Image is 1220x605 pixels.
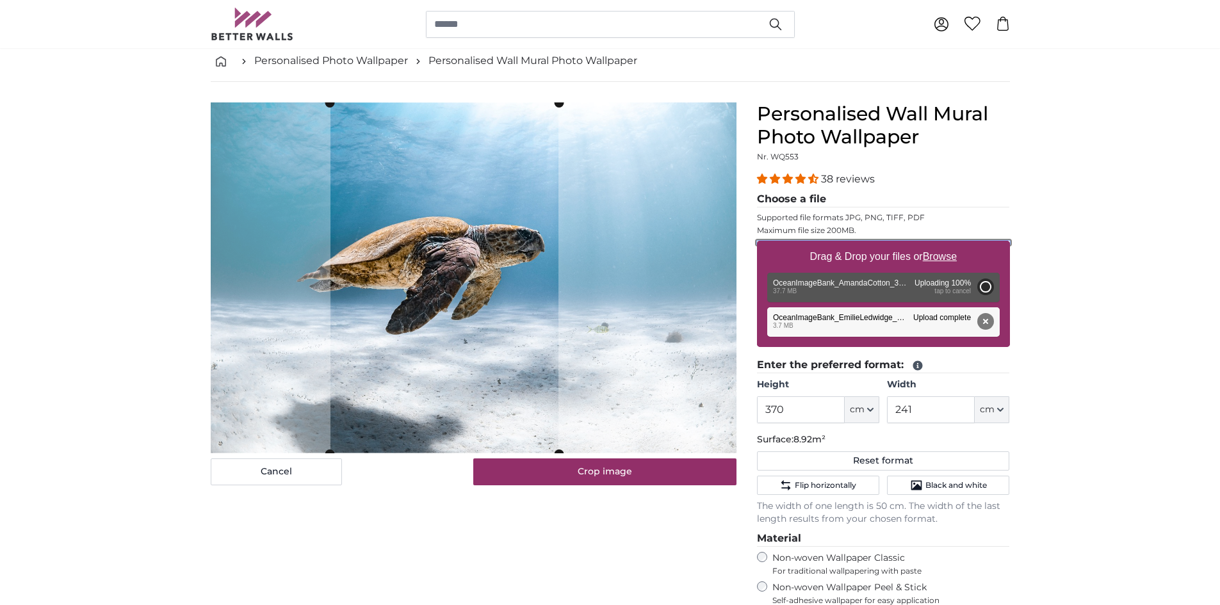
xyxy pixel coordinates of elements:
legend: Enter the preferred format: [757,357,1010,373]
legend: Material [757,531,1010,547]
span: 4.34 stars [757,173,821,185]
u: Browse [923,251,957,262]
button: Black and white [887,476,1009,495]
p: Supported file formats JPG, PNG, TIFF, PDF [757,213,1010,223]
button: cm [845,396,879,423]
label: Drag & Drop your files or [804,244,961,270]
button: Cancel [211,458,342,485]
nav: breadcrumbs [211,40,1010,82]
span: 38 reviews [821,173,875,185]
span: For traditional wallpapering with paste [772,566,1010,576]
span: Nr. WQ553 [757,152,799,161]
p: The width of one length is 50 cm. The width of the last length results from your chosen format. [757,500,1010,526]
button: cm [975,396,1009,423]
span: cm [980,403,995,416]
button: Crop image [473,458,736,485]
button: Flip horizontally [757,476,879,495]
label: Non-woven Wallpaper Classic [772,552,1010,576]
a: Personalised Photo Wallpaper [254,53,408,69]
span: cm [850,403,865,416]
legend: Choose a file [757,191,1010,207]
img: Betterwalls [211,8,294,40]
label: Width [887,378,1009,391]
span: 8.92m² [793,433,826,445]
label: Height [757,378,879,391]
span: Black and white [925,480,987,490]
a: Personalised Wall Mural Photo Wallpaper [428,53,637,69]
h1: Personalised Wall Mural Photo Wallpaper [757,102,1010,149]
span: Flip horizontally [795,480,856,490]
p: Maximum file size 200MB. [757,225,1010,236]
p: Surface: [757,433,1010,446]
button: Reset format [757,451,1010,471]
